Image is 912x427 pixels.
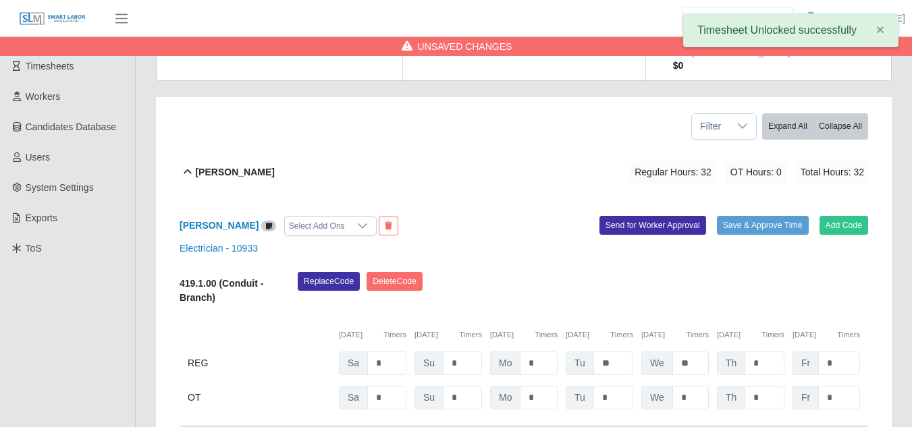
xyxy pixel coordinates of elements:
[793,351,819,375] span: Fr
[180,243,258,254] a: Electrician - 10933
[692,114,729,139] span: Filter
[599,216,706,235] button: Send for Worker Approval
[19,11,86,26] img: SLM Logo
[379,217,398,235] button: End Worker & Remove from the Timesheet
[418,40,512,53] span: Unsaved Changes
[339,329,406,341] div: [DATE]
[26,91,61,102] span: Workers
[566,351,594,375] span: Tu
[298,272,360,291] button: ReplaceCode
[339,386,368,409] span: Sa
[717,216,809,235] button: Save & Approve Time
[793,329,860,341] div: [DATE]
[717,329,784,341] div: [DATE]
[414,386,444,409] span: Su
[26,152,51,163] span: Users
[793,386,819,409] span: Fr
[717,386,745,409] span: Th
[641,386,673,409] span: We
[876,22,884,37] span: ×
[339,351,368,375] span: Sa
[188,386,331,409] div: OT
[188,351,331,375] div: REG
[535,329,558,341] button: Timers
[490,386,520,409] span: Mo
[641,351,673,375] span: We
[195,165,274,179] b: [PERSON_NAME]
[180,278,263,303] b: 419.1.00 (Conduit - Branch)
[26,182,94,193] span: System Settings
[490,351,520,375] span: Mo
[726,161,786,183] span: OT Hours: 0
[828,11,905,26] a: [PERSON_NAME]
[686,329,709,341] button: Timers
[261,220,276,231] a: View/Edit Notes
[673,59,790,72] dd: $0
[717,351,745,375] span: Th
[26,61,74,72] span: Timesheets
[682,7,794,30] input: Search
[762,113,868,140] div: bulk actions
[490,329,558,341] div: [DATE]
[610,329,633,341] button: Timers
[414,329,482,341] div: [DATE]
[566,386,594,409] span: Tu
[180,220,259,231] a: [PERSON_NAME]
[641,329,709,341] div: [DATE]
[383,329,406,341] button: Timers
[459,329,482,341] button: Timers
[762,113,813,140] button: Expand All
[26,121,117,132] span: Candidates Database
[813,113,868,140] button: Collapse All
[837,329,860,341] button: Timers
[820,216,869,235] button: Add Code
[566,329,633,341] div: [DATE]
[285,217,349,235] div: Select Add Ons
[683,13,898,47] div: Timesheet Unlocked successfully
[761,329,784,341] button: Timers
[797,161,868,183] span: Total Hours: 32
[26,212,57,223] span: Exports
[180,145,868,200] button: [PERSON_NAME] Regular Hours: 32 OT Hours: 0 Total Hours: 32
[414,351,444,375] span: Su
[26,243,42,254] span: ToS
[631,161,716,183] span: Regular Hours: 32
[367,272,423,291] button: DeleteCode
